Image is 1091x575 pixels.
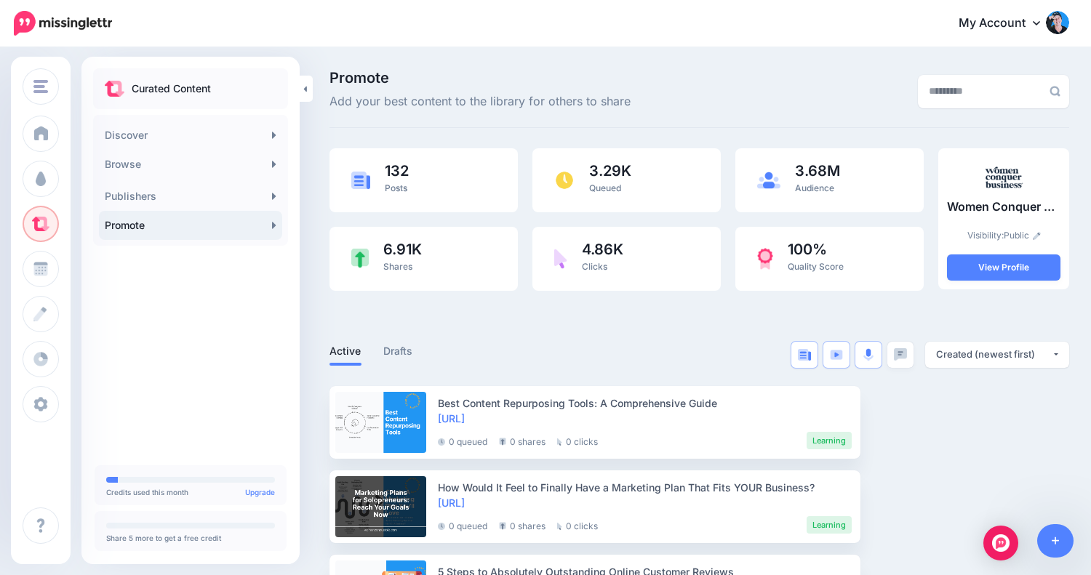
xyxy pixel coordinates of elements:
li: 0 queued [438,432,487,449]
span: Queued [589,182,621,193]
li: Learning [807,516,852,534]
img: video-blue.png [830,350,843,360]
img: clock-grey-darker.png [438,523,445,530]
div: Open Intercom Messenger [983,526,1018,560]
img: pointer-grey.png [557,438,562,446]
p: Visibility: [947,228,1060,243]
p: Curated Content [132,80,211,97]
li: 0 queued [438,516,487,534]
span: Quality Score [788,261,844,272]
a: Public [1004,230,1041,241]
img: pointer-purple.png [554,249,567,269]
span: Promote [329,71,631,85]
span: 3.29K [589,164,631,178]
img: share-grey.png [499,522,506,530]
img: menu.png [33,80,48,93]
img: pointer-grey.png [557,523,562,530]
li: 0 clicks [557,516,598,534]
p: Women Conquer Business [947,198,1060,217]
span: 132 [385,164,409,178]
span: 100% [788,242,844,257]
img: Missinglettr [14,11,112,36]
span: Shares [383,261,412,272]
img: share-green.png [351,249,369,268]
a: Promote [99,211,282,240]
div: Best Content Repurposing Tools: A Comprehensive Guide [438,395,852,411]
img: article-blue.png [351,172,370,188]
img: microphone.png [863,348,874,361]
a: My Account [944,6,1069,41]
span: Clicks [582,261,607,272]
img: share-grey.png [499,438,506,446]
span: Audience [795,182,834,193]
img: clock-grey-darker.png [438,438,445,446]
a: Browse [99,150,282,179]
li: 0 shares [499,432,545,449]
span: Posts [385,182,407,193]
a: Discover [99,121,282,150]
img: article-blue.png [798,349,811,361]
img: pencil.png [1033,232,1041,240]
a: [URL] [438,496,465,509]
a: Active [329,342,361,360]
a: [URL] [438,412,465,425]
img: curate.png [105,81,124,97]
li: 0 clicks [557,432,598,449]
li: Learning [807,432,852,449]
span: 4.86K [582,242,623,257]
button: Created (newest first) [925,342,1069,368]
img: prize-red.png [757,248,773,270]
div: How Would It Feel to Finally Have a Marketing Plan That Fits YOUR Business? [438,480,852,495]
span: 6.91K [383,242,422,257]
li: 0 shares [499,516,545,534]
a: View Profile [947,254,1060,281]
a: Publishers [99,182,282,211]
img: search-grey-6.png [1050,86,1060,97]
div: Created (newest first) [936,347,1052,361]
a: Drafts [383,342,413,360]
img: users-blue.png [757,172,780,189]
span: 3.68M [795,164,840,178]
span: Add your best content to the library for others to share [329,92,631,111]
img: chat-square-grey.png [894,348,907,361]
img: clock.png [554,170,575,190]
img: XB5SVN8VRFDJITDSJTJKK0DRWVIERQC7_thumb.png [983,157,1024,198]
